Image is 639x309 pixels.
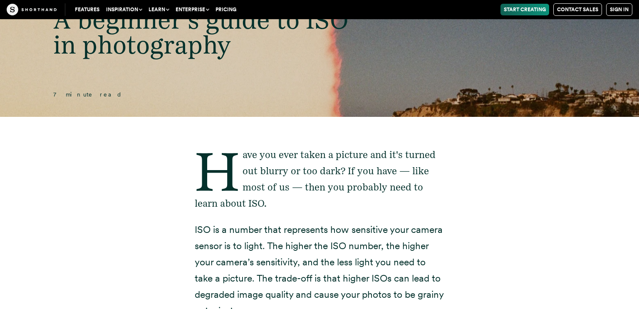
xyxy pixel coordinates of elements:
a: Features [72,4,103,15]
a: Start Creating [500,4,549,15]
button: Enterprise [172,4,212,15]
a: Sign in [606,3,632,16]
a: Pricing [212,4,240,15]
span: 7 minute read [53,91,122,98]
span: A beginner's guide to ISO in photography [53,5,349,59]
p: Have you ever taken a picture and it's turned out blurry or too dark? If you have — like most of ... [195,147,444,212]
a: Contact Sales [553,3,602,16]
img: The Craft [7,4,57,15]
button: Learn [145,4,172,15]
button: Inspiration [103,4,145,15]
